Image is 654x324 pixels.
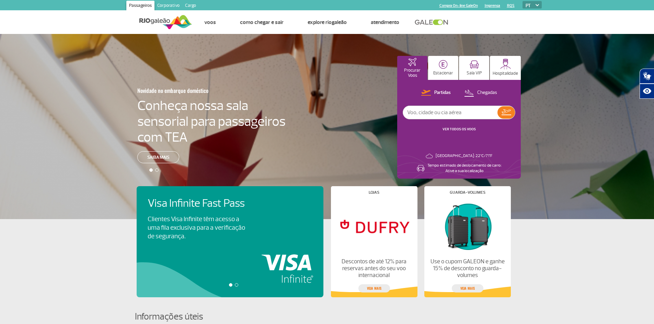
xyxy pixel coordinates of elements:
p: [GEOGRAPHIC_DATA]: 22°C/71°F [436,153,492,159]
a: RQS [507,3,515,8]
a: Saiba mais [137,151,179,163]
p: Chegadas [477,89,497,96]
input: Voo, cidade ou cia aérea [403,106,497,119]
a: Compra On-line GaleOn [439,3,478,8]
img: airplaneHomeActive.svg [408,58,416,66]
h4: Informações úteis [135,310,519,323]
a: Corporativo [154,1,182,12]
button: Procurar Voos [397,56,427,80]
p: Descontos de até 12% para reservas antes do seu voo internacional [336,258,411,279]
h4: Visa Infinite Fast Pass [148,197,257,210]
button: Partidas [419,88,453,97]
a: Como chegar e sair [240,19,284,26]
p: Clientes Visa Infinite têm acesso a uma fila exclusiva para a verificação de segurança. [148,215,245,241]
a: Explore RIOgaleão [308,19,347,26]
button: Abrir tradutor de língua de sinais. [640,69,654,84]
p: Tempo estimado de deslocamento de carro: Ative a sua localização [427,163,502,174]
button: Sala VIP [459,56,489,80]
a: Voos [204,19,216,26]
button: Chegadas [462,88,499,97]
button: Abrir recursos assistivos. [640,84,654,99]
a: Imprensa [485,3,500,8]
a: Visa Infinite Fast PassClientes Visa Infinite têm acesso a uma fila exclusiva para a verificação ... [148,197,312,241]
h3: Novidade no embarque doméstico [137,83,252,98]
button: Estacionar [428,56,458,80]
p: Procurar Voos [401,68,424,78]
p: Use o cupom GALEON e ganhe 15% de desconto no guarda-volumes [430,258,505,279]
p: Sala VIP [467,71,482,76]
button: Hospitalidade [490,56,521,80]
h4: Lojas [369,191,379,194]
img: vipRoom.svg [470,60,479,69]
img: Lojas [336,200,411,253]
a: veja mais [358,284,390,292]
img: hospitality.svg [500,59,511,69]
h4: Guarda-volumes [450,191,485,194]
a: veja mais [452,284,483,292]
p: Estacionar [433,71,453,76]
img: Guarda-volumes [430,200,505,253]
div: Plugin de acessibilidade da Hand Talk. [640,69,654,99]
p: Partidas [434,89,451,96]
a: Atendimento [371,19,399,26]
img: carParkingHome.svg [439,60,448,69]
a: VER TODOS OS VOOS [443,127,476,131]
p: Hospitalidade [493,71,518,76]
a: Passageiros [126,1,154,12]
button: VER TODOS OS VOOS [440,127,478,132]
a: Cargo [182,1,199,12]
h4: Conheça nossa sala sensorial para passageiros com TEA [137,98,286,145]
